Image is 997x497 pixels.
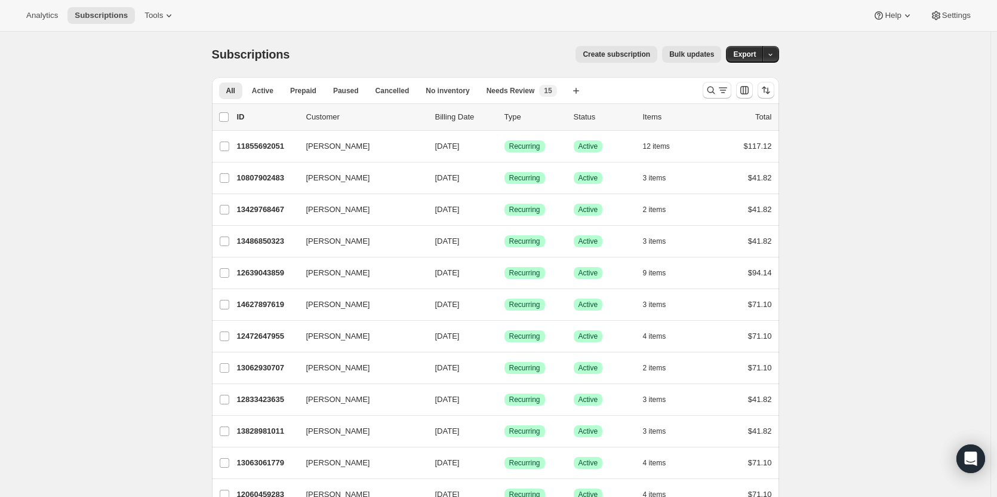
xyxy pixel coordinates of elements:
[237,394,297,406] p: 12833423635
[252,86,273,96] span: Active
[435,458,460,467] span: [DATE]
[376,86,410,96] span: Cancelled
[748,237,772,246] span: $41.82
[237,296,772,313] div: 14627897619[PERSON_NAME][DATE]SuccessRecurringSuccessActive3 items$71.10
[643,205,666,214] span: 2 items
[299,453,419,473] button: [PERSON_NAME]
[578,237,598,246] span: Active
[509,173,540,183] span: Recurring
[643,455,679,471] button: 4 items
[643,360,679,376] button: 2 items
[662,46,721,63] button: Bulk updates
[643,458,666,468] span: 4 items
[306,267,370,279] span: [PERSON_NAME]
[237,362,297,374] p: 13062930707
[643,201,679,218] button: 2 items
[578,205,598,214] span: Active
[290,86,316,96] span: Prepaid
[578,332,598,341] span: Active
[504,111,564,123] div: Type
[733,50,756,59] span: Export
[578,300,598,309] span: Active
[748,173,772,182] span: $41.82
[866,7,920,24] button: Help
[487,86,535,96] span: Needs Review
[237,391,772,408] div: 12833423635[PERSON_NAME][DATE]SuccessRecurringSuccessActive3 items$41.82
[435,268,460,277] span: [DATE]
[744,142,772,151] span: $117.12
[237,201,772,218] div: 13429768467[PERSON_NAME][DATE]SuccessRecurringSuccessActive2 items$41.82
[574,111,633,123] p: Status
[435,142,460,151] span: [DATE]
[435,173,460,182] span: [DATE]
[299,390,419,409] button: [PERSON_NAME]
[509,458,540,468] span: Recurring
[306,457,370,469] span: [PERSON_NAME]
[578,142,598,151] span: Active
[643,170,679,186] button: 3 items
[237,140,297,152] p: 11855692051
[237,204,297,216] p: 13429768467
[435,237,460,246] span: [DATE]
[299,168,419,188] button: [PERSON_NAME]
[643,300,666,309] span: 3 items
[306,394,370,406] span: [PERSON_NAME]
[509,332,540,341] span: Recurring
[748,427,772,435] span: $41.82
[923,7,978,24] button: Settings
[643,328,679,345] button: 4 items
[299,327,419,346] button: [PERSON_NAME]
[237,170,772,186] div: 10807902483[PERSON_NAME][DATE]SuccessRecurringSuccessActive3 items$41.82
[509,395,540,404] span: Recurring
[643,233,679,250] button: 3 items
[509,300,540,309] span: Recurring
[306,140,370,152] span: [PERSON_NAME]
[758,82,774,99] button: Sort the results
[137,7,182,24] button: Tools
[669,50,714,59] span: Bulk updates
[299,358,419,378] button: [PERSON_NAME]
[299,200,419,219] button: [PERSON_NAME]
[237,457,297,469] p: 13063061779
[144,11,163,20] span: Tools
[509,205,540,214] span: Recurring
[237,425,297,437] p: 13828981011
[643,237,666,246] span: 3 items
[435,111,495,123] p: Billing Date
[306,204,370,216] span: [PERSON_NAME]
[643,296,679,313] button: 3 items
[299,137,419,156] button: [PERSON_NAME]
[299,422,419,441] button: [PERSON_NAME]
[583,50,650,59] span: Create subscription
[885,11,901,20] span: Help
[306,362,370,374] span: [PERSON_NAME]
[748,458,772,467] span: $71.10
[643,391,679,408] button: 3 items
[755,111,771,123] p: Total
[26,11,58,20] span: Analytics
[567,82,586,99] button: Create new view
[643,363,666,373] span: 2 items
[75,11,128,20] span: Subscriptions
[748,395,772,404] span: $41.82
[643,332,666,341] span: 4 items
[299,232,419,251] button: [PERSON_NAME]
[435,332,460,340] span: [DATE]
[643,268,666,278] span: 9 items
[578,173,598,183] span: Active
[333,86,359,96] span: Paused
[306,425,370,437] span: [PERSON_NAME]
[306,111,426,123] p: Customer
[748,205,772,214] span: $41.82
[237,233,772,250] div: 13486850323[PERSON_NAME][DATE]SuccessRecurringSuccessActive3 items$41.82
[435,363,460,372] span: [DATE]
[509,363,540,373] span: Recurring
[435,300,460,309] span: [DATE]
[237,111,297,123] p: ID
[643,142,670,151] span: 12 items
[544,86,552,96] span: 15
[299,295,419,314] button: [PERSON_NAME]
[748,300,772,309] span: $71.10
[643,427,666,436] span: 3 items
[643,173,666,183] span: 3 items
